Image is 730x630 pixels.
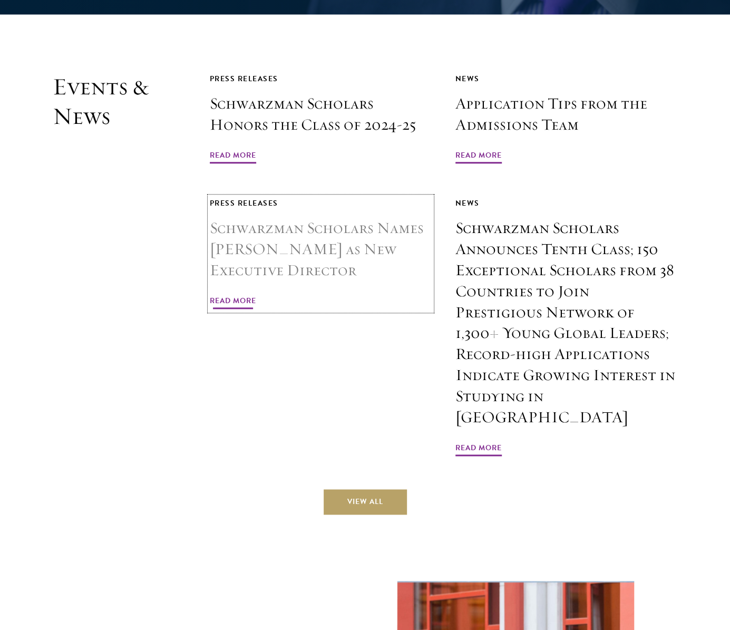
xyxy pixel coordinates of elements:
div: News [455,72,677,85]
div: News [455,197,677,210]
a: News Application Tips from the Admissions Team Read More [455,72,677,165]
h3: Schwarzman Scholars Announces Tenth Class; 150 Exceptional Scholars from 38 Countries to Join Pre... [455,218,677,428]
div: Press Releases [210,197,432,210]
h3: Schwarzman Scholars Names [PERSON_NAME] as New Executive Director [210,218,432,281]
h3: Schwarzman Scholars Honors the Class of 2024-25 [210,93,432,135]
a: Press Releases Schwarzman Scholars Honors the Class of 2024-25 Read More [210,72,432,165]
h3: Application Tips from the Admissions Team [455,93,677,135]
span: Read More [210,149,256,165]
span: Read More [210,294,256,311]
div: Press Releases [210,72,432,85]
a: Press Releases Schwarzman Scholars Names [PERSON_NAME] as New Executive Director Read More [210,197,432,311]
span: Read More [455,149,502,165]
h2: Events & News [53,72,157,458]
a: News Schwarzman Scholars Announces Tenth Class; 150 Exceptional Scholars from 38 Countries to Joi... [455,197,677,458]
a: View All [324,489,407,515]
span: Read More [455,441,502,458]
